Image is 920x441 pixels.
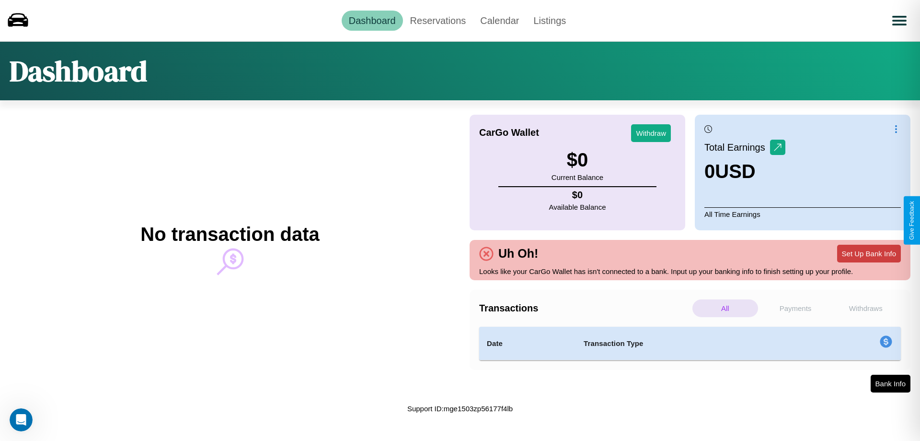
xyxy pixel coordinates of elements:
[403,11,473,31] a: Reservations
[10,51,147,91] h1: Dashboard
[549,190,606,201] h4: $ 0
[763,299,828,317] p: Payments
[479,303,690,314] h4: Transactions
[526,11,573,31] a: Listings
[479,327,901,360] table: simple table
[704,207,901,221] p: All Time Earnings
[871,375,910,393] button: Bank Info
[552,171,603,184] p: Current Balance
[479,265,901,278] p: Looks like your CarGo Wallet has isn't connected to a bank. Input up your banking info to finish ...
[342,11,403,31] a: Dashboard
[837,245,901,262] button: Set Up Bank Info
[704,161,785,182] h3: 0 USD
[704,139,770,156] p: Total Earnings
[407,402,513,415] p: Support ID: mge1503zp56177f4lb
[552,149,603,171] h3: $ 0
[584,338,801,349] h4: Transaction Type
[833,299,898,317] p: Withdraws
[140,224,319,245] h2: No transaction data
[692,299,758,317] p: All
[549,201,606,214] p: Available Balance
[10,408,33,431] iframe: Intercom live chat
[473,11,526,31] a: Calendar
[886,7,913,34] button: Open menu
[479,127,539,138] h4: CarGo Wallet
[487,338,568,349] h4: Date
[631,124,671,142] button: Withdraw
[494,247,543,261] h4: Uh Oh!
[908,201,915,240] div: Give Feedback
